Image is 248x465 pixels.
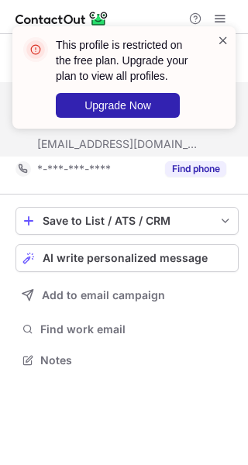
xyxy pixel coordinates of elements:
button: Add to email campaign [15,281,239,309]
button: Notes [15,350,239,371]
div: Save to List / ATS / CRM [43,215,212,227]
button: AI write personalized message [15,244,239,272]
header: This profile is restricted on the free plan. Upgrade your plan to view all profiles. [56,37,198,84]
span: Find work email [40,322,232,336]
span: Add to email campaign [42,289,165,301]
button: save-profile-one-click [15,207,239,235]
span: Notes [40,353,232,367]
span: Upgrade Now [84,99,151,112]
button: Find work email [15,319,239,340]
img: error [23,37,48,62]
img: ContactOut v5.3.10 [15,9,108,28]
button: Upgrade Now [56,93,180,118]
span: AI write personalized message [43,252,208,264]
button: Reveal Button [165,161,226,177]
